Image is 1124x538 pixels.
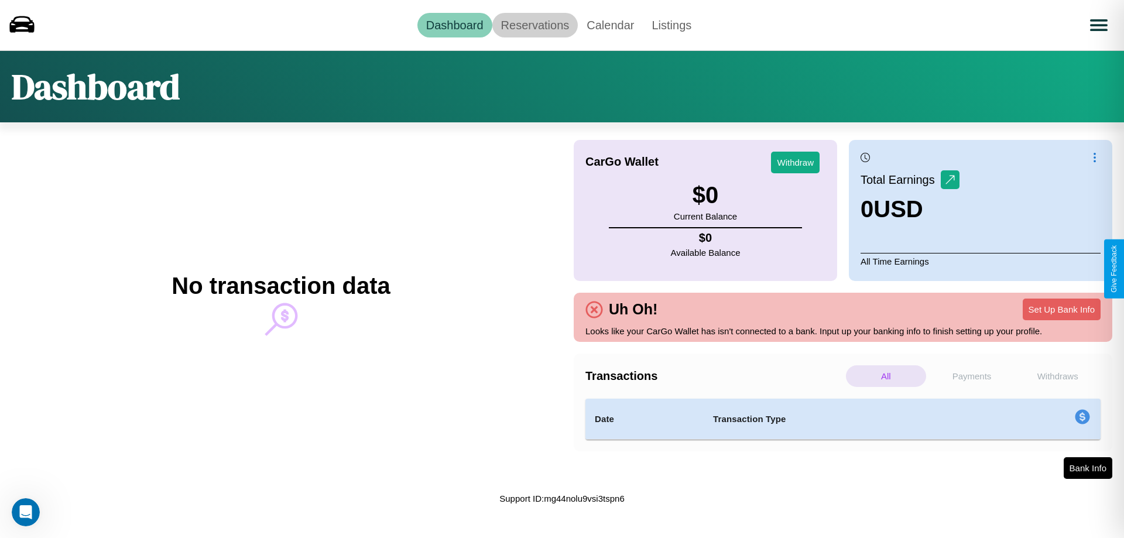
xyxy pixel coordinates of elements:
h4: Uh Oh! [603,301,663,318]
button: Set Up Bank Info [1023,299,1101,320]
a: Reservations [492,13,578,37]
h4: Transaction Type [713,412,979,426]
p: Looks like your CarGo Wallet has isn't connected to a bank. Input up your banking info to finish ... [585,323,1101,339]
button: Bank Info [1064,457,1112,479]
p: Current Balance [674,208,737,224]
h4: Transactions [585,369,843,383]
h4: Date [595,412,694,426]
p: Total Earnings [861,169,941,190]
button: Withdraw [771,152,820,173]
p: All Time Earnings [861,253,1101,269]
a: Listings [643,13,700,37]
table: simple table [585,399,1101,440]
a: Dashboard [417,13,492,37]
h1: Dashboard [12,63,180,111]
p: Payments [932,365,1012,387]
p: Withdraws [1017,365,1098,387]
h4: CarGo Wallet [585,155,659,169]
h2: No transaction data [172,273,390,299]
h3: 0 USD [861,196,959,222]
p: Support ID: mg44nolu9vsi3tspn6 [499,491,624,506]
h3: $ 0 [674,182,737,208]
h4: $ 0 [671,231,741,245]
button: Open menu [1082,9,1115,42]
p: Available Balance [671,245,741,261]
a: Calendar [578,13,643,37]
iframe: Intercom live chat [12,498,40,526]
div: Give Feedback [1110,245,1118,293]
p: All [846,365,926,387]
